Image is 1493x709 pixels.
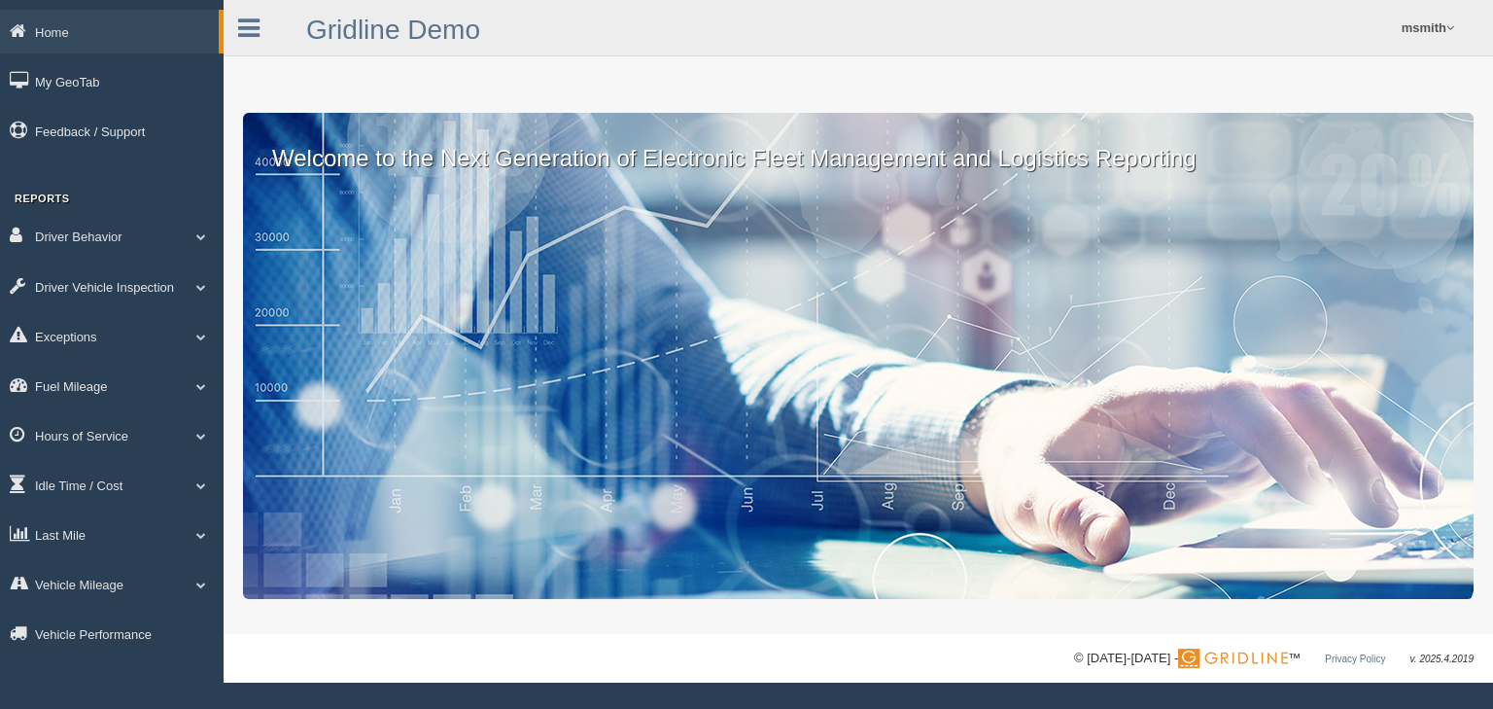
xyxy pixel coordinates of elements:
p: Welcome to the Next Generation of Electronic Fleet Management and Logistics Reporting [243,113,1474,175]
a: Privacy Policy [1325,654,1385,664]
div: © [DATE]-[DATE] - ™ [1074,649,1474,669]
img: Gridline [1178,649,1288,668]
a: Gridline Demo [306,15,480,45]
span: v. 2025.4.2019 [1410,654,1474,664]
